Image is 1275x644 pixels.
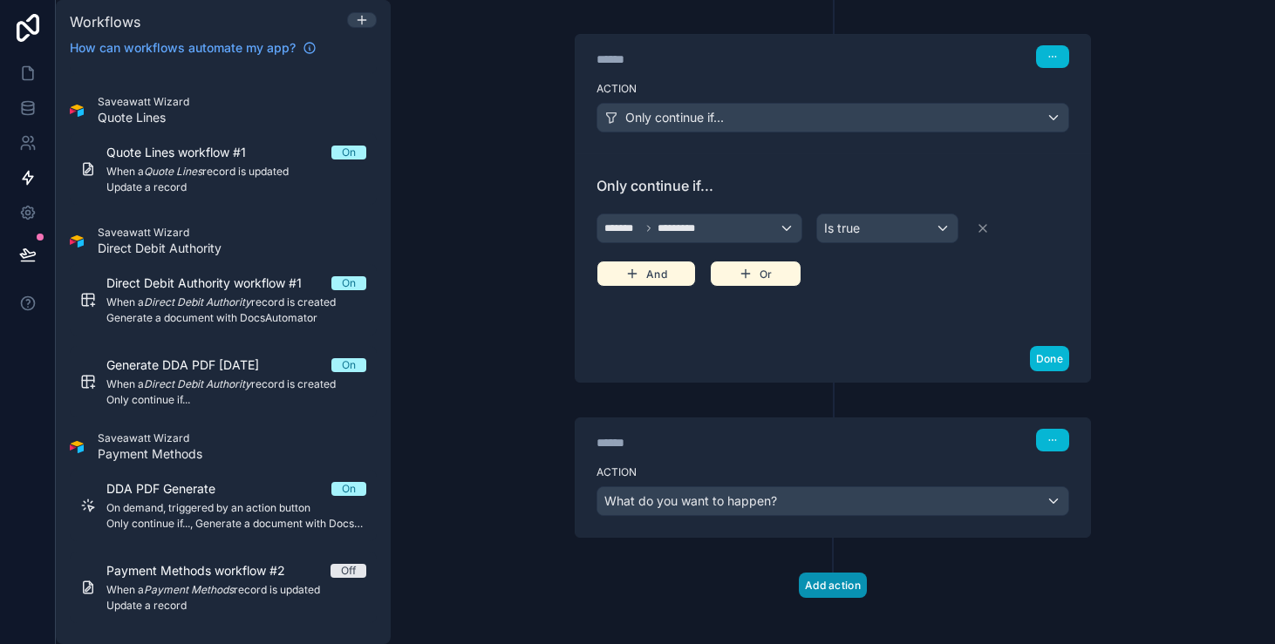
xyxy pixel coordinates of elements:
[597,103,1069,132] button: Only continue if...
[824,220,860,237] span: Is true
[597,82,1069,96] label: Action
[625,109,724,126] span: Only continue if...
[597,261,696,287] button: And
[597,486,1069,516] button: What do you want to happen?
[597,465,1069,479] label: Action
[816,214,959,243] button: Is true
[70,13,140,31] span: Workflows
[1030,346,1069,371] button: Done
[597,175,1069,196] span: Only continue if...
[70,39,296,57] span: How can workflows automate my app?
[63,39,324,57] a: How can workflows automate my app?
[604,493,777,508] span: What do you want to happen?
[799,573,867,598] button: Add action
[710,261,801,287] button: Or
